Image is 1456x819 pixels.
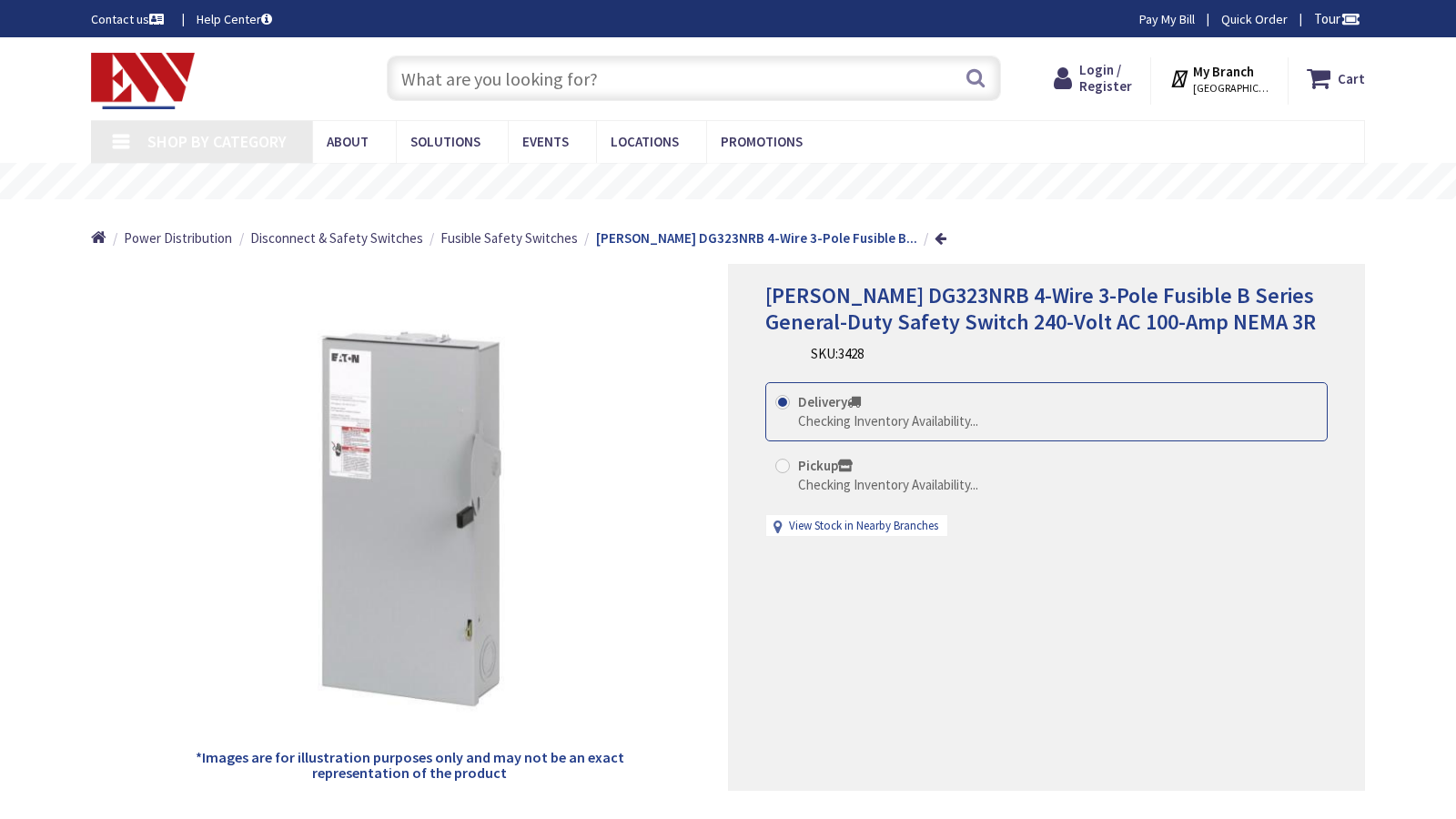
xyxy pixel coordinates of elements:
[327,133,369,150] span: About
[1221,10,1288,28] a: Quick Order
[193,750,626,782] h5: *Images are for illustration purposes only and may not be an exact representation of the product
[387,56,1001,101] input: What are you looking for?
[250,229,423,247] span: Disconnect & Safety Switches
[193,302,626,735] img: Eaton DG323NRB 4-Wire 3-Pole Fusible B Series General-Duty Safety Switch 240-Volt AC 100-Amp NEMA 3R
[721,133,803,150] span: Promotions
[124,228,232,248] a: Power Distribution
[197,10,272,28] a: Help Center
[1193,81,1270,96] span: [GEOGRAPHIC_DATA], [GEOGRAPHIC_DATA]
[1314,10,1360,27] span: Tour
[798,457,853,474] strong: Pickup
[811,344,864,363] div: SKU:
[1054,62,1132,95] a: Login / Register
[1193,63,1254,80] strong: My Branch
[838,345,864,362] span: 3428
[578,172,911,192] rs-layer: Free Same Day Pickup at 19 Locations
[91,10,167,28] a: Contact us
[522,133,569,150] span: Events
[789,518,938,535] a: View Stock in Nearby Branches
[596,229,917,247] strong: [PERSON_NAME] DG323NRB 4-Wire 3-Pole Fusible B...
[798,393,861,410] strong: Delivery
[798,411,978,430] div: Checking Inventory Availability...
[1169,62,1270,95] div: My Branch [GEOGRAPHIC_DATA], [GEOGRAPHIC_DATA]
[440,229,578,247] span: Fusible Safety Switches
[1338,62,1365,95] strong: Cart
[410,133,480,150] span: Solutions
[124,229,232,247] span: Power Distribution
[1139,10,1195,28] a: Pay My Bill
[91,53,195,109] img: Electrical Wholesalers, Inc.
[765,281,1316,336] span: [PERSON_NAME] DG323NRB 4-Wire 3-Pole Fusible B Series General-Duty Safety Switch 240-Volt AC 100-...
[798,475,978,494] div: Checking Inventory Availability...
[1079,61,1132,95] span: Login / Register
[1307,62,1365,95] a: Cart
[147,131,287,152] span: Shop By Category
[611,133,679,150] span: Locations
[440,228,578,248] a: Fusible Safety Switches
[250,228,423,248] a: Disconnect & Safety Switches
